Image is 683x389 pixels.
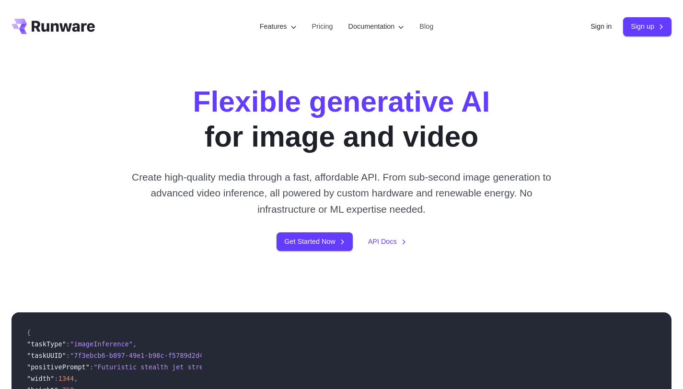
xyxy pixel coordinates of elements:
[74,375,78,382] span: ,
[133,340,137,348] span: ,
[623,17,671,36] a: Sign up
[66,340,70,348] span: :
[70,340,133,348] span: "imageInference"
[590,21,612,32] a: Sign in
[277,232,352,251] a: Get Started Now
[27,329,31,336] span: {
[12,19,95,34] a: Go to /
[54,375,58,382] span: :
[348,21,405,32] label: Documentation
[27,352,66,359] span: "taskUUID"
[419,21,433,32] a: Blog
[93,363,451,371] span: "Futuristic stealth jet streaking through a neon-lit cityscape with glowing purple exhaust"
[27,363,90,371] span: "positivePrompt"
[312,21,333,32] a: Pricing
[368,236,406,247] a: API Docs
[27,340,66,348] span: "taskType"
[260,21,297,32] label: Features
[90,363,93,371] span: :
[130,169,553,217] p: Create high-quality media through a fast, affordable API. From sub-second image generation to adv...
[193,84,490,154] h1: for image and video
[193,85,490,118] strong: Flexible generative AI
[58,375,74,382] span: 1344
[66,352,70,359] span: :
[27,375,54,382] span: "width"
[70,352,219,359] span: "7f3ebcb6-b897-49e1-b98c-f5789d2d40d7"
